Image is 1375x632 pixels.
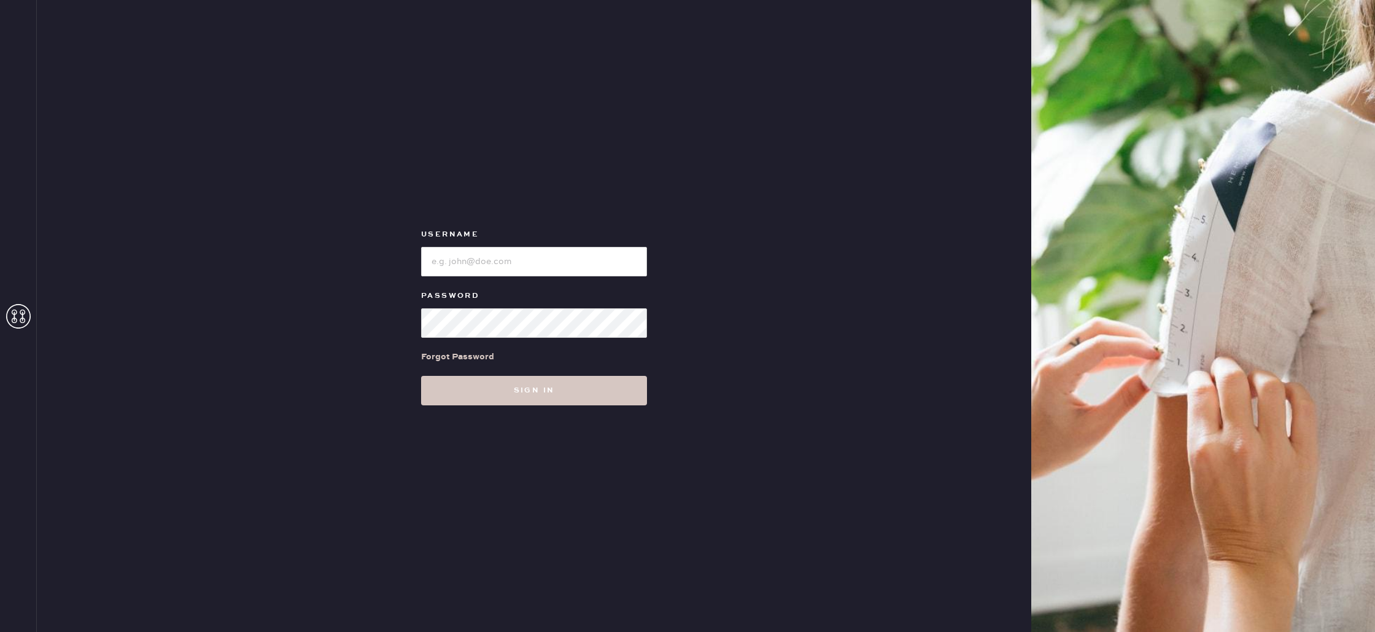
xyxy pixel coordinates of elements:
[421,376,647,405] button: Sign in
[421,227,647,242] label: Username
[421,350,494,364] div: Forgot Password
[421,338,494,376] a: Forgot Password
[421,247,647,276] input: e.g. john@doe.com
[421,289,647,303] label: Password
